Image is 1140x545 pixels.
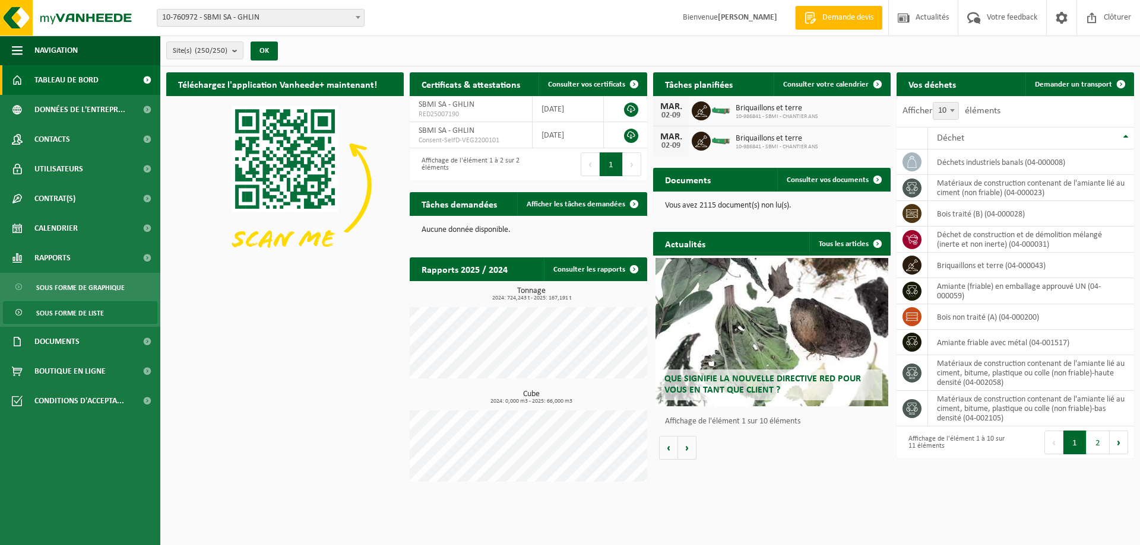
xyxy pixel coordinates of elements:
count: (250/250) [195,47,227,55]
span: Déchet [937,133,964,143]
td: amiante (friable) en emballage approuvé UN (04-000059) [928,278,1134,304]
span: Conditions d'accepta... [34,386,124,416]
h2: Certificats & attestations [410,72,532,95]
span: Consulter vos documents [787,176,869,184]
button: Previous [581,152,600,176]
a: Consulter vos documents [777,168,889,192]
td: déchet de construction et de démolition mélangé (inerte et non inerte) (04-000031) [928,227,1134,253]
span: Briquaillons et terre [736,134,818,144]
td: amiante friable avec métal (04-001517) [928,330,1134,355]
span: Données de l'entrepr... [34,95,125,125]
span: RED25007190 [419,110,523,119]
a: Demande devis [795,6,882,30]
a: Afficher les tâches demandées [517,192,646,216]
img: HK-XC-10-GN-00 [711,135,731,145]
td: briquaillons et terre (04-000043) [928,253,1134,278]
span: 10 [933,102,959,120]
span: Consulter vos certificats [548,81,625,88]
a: Sous forme de liste [3,301,157,324]
a: Consulter les rapports [544,257,646,281]
h3: Tonnage [416,287,647,301]
span: Sous forme de liste [36,302,104,324]
button: 2 [1087,431,1110,454]
button: Vorige [659,436,678,460]
span: SBMI SA - GHLIN [419,126,474,135]
p: Affichage de l'élément 1 sur 10 éléments [665,417,885,426]
button: Site(s)(250/250) [166,42,243,59]
span: 10 [933,103,958,119]
span: Navigation [34,36,78,65]
button: Next [623,152,641,176]
button: OK [251,42,278,60]
img: HK-XC-10-GN-00 [711,104,731,115]
td: bois non traité (A) (04-000200) [928,304,1134,330]
button: 1 [600,152,623,176]
a: Que signifie la nouvelle directive RED pour vous en tant que client ? [655,258,888,406]
a: Consulter votre calendrier [774,72,889,96]
span: Tableau de bord [34,65,99,95]
button: Volgende [678,436,696,460]
span: Consulter votre calendrier [783,81,869,88]
span: 10-986841 - SBMI - CHANTIER ANS [736,144,818,151]
p: Vous avez 2115 document(s) non lu(s). [665,202,879,210]
a: Demander un transport [1025,72,1133,96]
h2: Actualités [653,232,717,255]
div: 02-09 [659,111,683,120]
span: 10-760972 - SBMI SA - GHLIN [157,9,365,27]
div: Affichage de l'élément 1 à 2 sur 2 éléments [416,151,522,177]
a: Consulter vos certificats [539,72,646,96]
button: Next [1110,431,1128,454]
span: Briquaillons et terre [736,104,818,113]
span: Que signifie la nouvelle directive RED pour vous en tant que client ? [664,374,861,395]
label: Afficher éléments [902,106,1000,116]
td: Matériaux de construction contenant de l'amiante lié au ciment, bitume, plastique ou colle (non f... [928,391,1134,426]
span: Demander un transport [1035,81,1112,88]
div: MAR. [659,132,683,142]
td: déchets industriels banals (04-000008) [928,149,1134,175]
img: Download de VHEPlus App [166,96,404,274]
button: Previous [1044,431,1063,454]
h2: Tâches demandées [410,192,509,215]
span: Rapports [34,243,71,273]
span: Documents [34,327,80,356]
span: 2024: 0,000 m3 - 2025: 66,000 m3 [416,399,647,404]
span: Calendrier [34,213,78,243]
h2: Rapports 2025 / 2024 [410,257,520,281]
td: matériaux de construction contenant de l'amiante lié au ciment, bitume, plastique ou colle (non f... [928,355,1134,391]
a: Sous forme de graphique [3,276,157,298]
span: 10-760972 - SBMI SA - GHLIN [157,9,364,26]
td: [DATE] [533,96,604,122]
span: 10-986841 - SBMI - CHANTIER ANS [736,113,818,120]
h2: Tâches planifiées [653,72,745,95]
span: 2024: 724,243 t - 2025: 167,191 t [416,295,647,301]
span: Afficher les tâches demandées [527,200,625,208]
span: Boutique en ligne [34,356,106,386]
a: Tous les articles [809,232,889,256]
td: [DATE] [533,122,604,148]
h2: Téléchargez l'application Vanheede+ maintenant! [166,72,389,95]
p: Aucune donnée disponible. [422,226,635,234]
td: bois traité (B) (04-000028) [928,201,1134,227]
div: 02-09 [659,142,683,150]
span: Demande devis [819,12,876,24]
h2: Documents [653,168,723,191]
span: SBMI SA - GHLIN [419,100,474,109]
span: Consent-SelfD-VEG2200101 [419,136,523,145]
div: MAR. [659,102,683,111]
span: Contrat(s) [34,184,75,213]
h2: Vos déchets [897,72,968,95]
h3: Cube [416,390,647,404]
button: 1 [1063,431,1087,454]
div: Affichage de l'élément 1 à 10 sur 11 éléments [902,429,1009,455]
strong: [PERSON_NAME] [718,13,777,22]
span: Utilisateurs [34,154,83,184]
span: Contacts [34,125,70,154]
td: matériaux de construction contenant de l'amiante lié au ciment (non friable) (04-000023) [928,175,1134,201]
span: Site(s) [173,42,227,60]
span: Sous forme de graphique [36,276,125,299]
